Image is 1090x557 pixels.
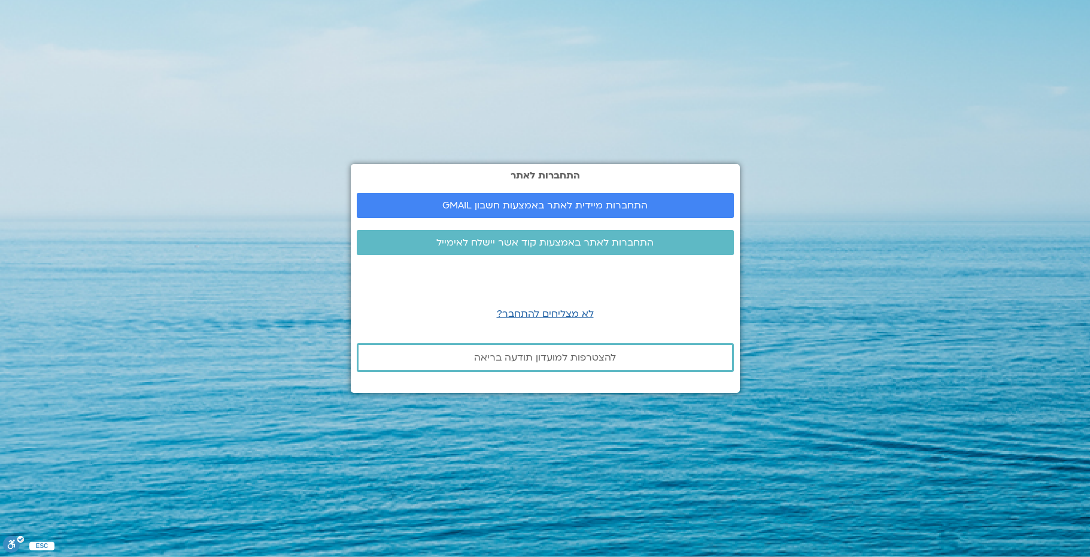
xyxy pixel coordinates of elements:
a: התחברות לאתר באמצעות קוד אשר יישלח לאימייל [357,230,734,255]
a: התחברות מיידית לאתר באמצעות חשבון GMAIL [357,193,734,218]
h2: התחברות לאתר [357,170,734,181]
span: התחברות לאתר באמצעות קוד אשר יישלח לאימייל [436,237,654,248]
span: התחברות מיידית לאתר באמצעות חשבון GMAIL [442,200,648,211]
a: לא מצליחים להתחבר? [497,307,594,320]
a: להצטרפות למועדון תודעה בריאה [357,343,734,372]
span: להצטרפות למועדון תודעה בריאה [474,352,616,363]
